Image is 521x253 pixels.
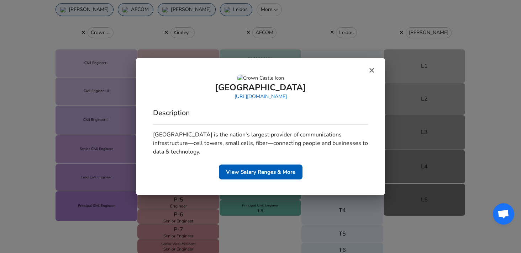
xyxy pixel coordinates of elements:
div: Open chat [493,203,514,225]
a: [URL][DOMAIN_NAME] [235,93,287,100]
p: [GEOGRAPHIC_DATA] is the nation's largest provider of communications infrastructure—cell towers, ... [153,130,368,156]
h2: Description [153,107,368,119]
a: View Salary Ranges & More [219,165,302,179]
h1: [GEOGRAPHIC_DATA] [144,82,377,93]
img: Crown Castle Icon [237,75,284,82]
